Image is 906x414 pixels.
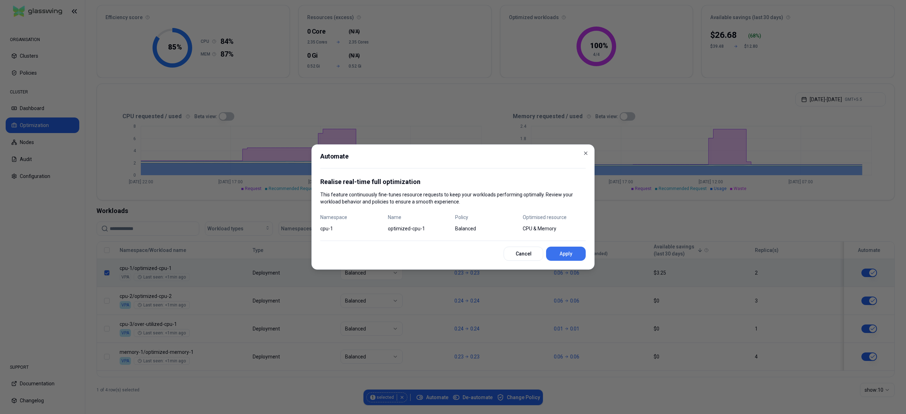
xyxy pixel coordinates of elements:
[388,214,451,221] span: Name
[504,247,543,261] button: Cancel
[320,177,586,187] p: Realise real-time full optimization
[546,247,586,261] button: Apply
[388,225,451,232] span: optimized-cpu-1
[320,225,384,232] span: cpu-1
[320,153,586,168] h2: Automate
[455,214,518,221] span: Policy
[523,214,586,221] span: Optimised resource
[523,225,586,232] span: CPU & Memory
[320,177,586,205] div: This feature continuously fine-tunes resource requests to keep your workloads performing optimall...
[320,214,384,221] span: Namespace
[455,225,518,232] span: Balanced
